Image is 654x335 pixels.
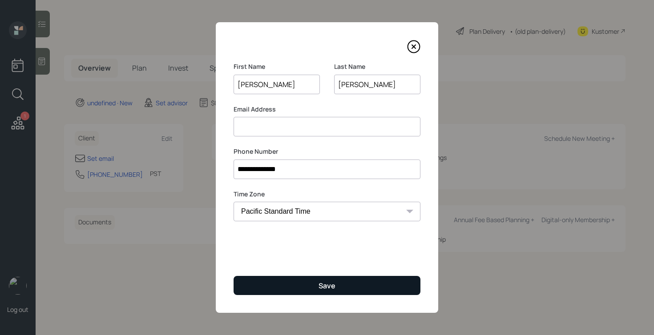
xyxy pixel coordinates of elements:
[334,62,420,71] label: Last Name
[234,105,420,114] label: Email Address
[319,281,335,291] div: Save
[234,190,420,199] label: Time Zone
[234,276,420,295] button: Save
[234,62,320,71] label: First Name
[234,147,420,156] label: Phone Number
